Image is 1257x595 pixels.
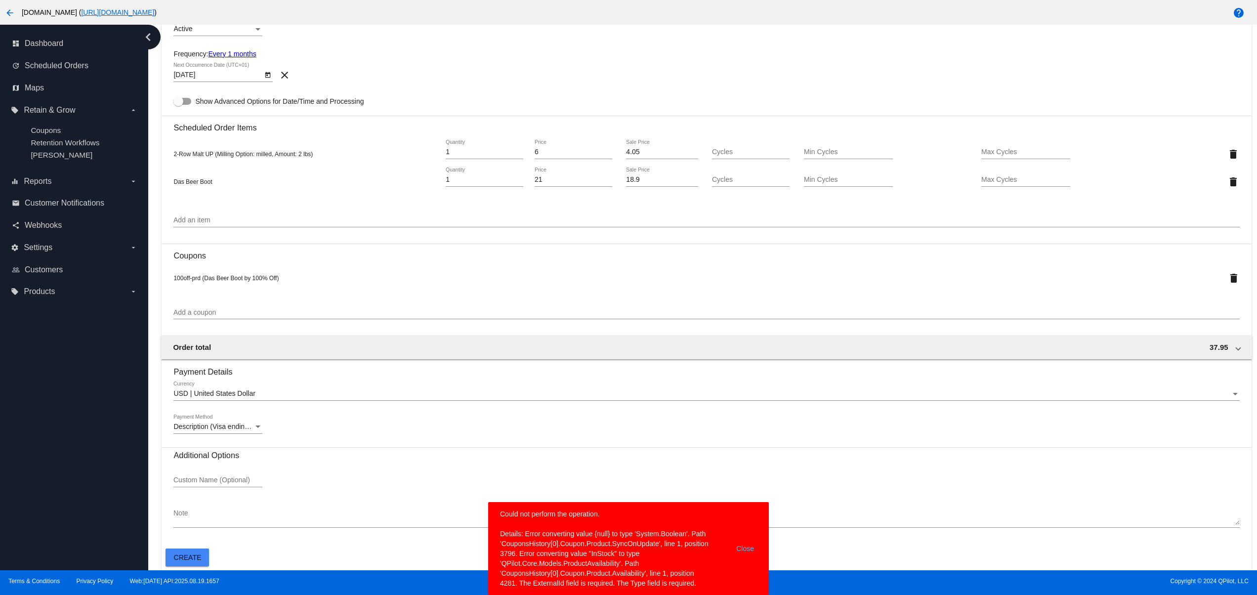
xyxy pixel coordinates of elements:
mat-icon: delete [1227,148,1239,160]
span: Settings [24,243,52,252]
span: Order total [173,343,211,351]
span: 2-Row Malt UP (Milling Option: milled, Amount: 2 lbs) [173,151,313,158]
a: share Webhooks [12,217,137,233]
i: local_offer [11,106,19,114]
i: update [12,62,20,70]
i: share [12,221,20,229]
a: Web:[DATE] API:2025.08.19.1657 [130,578,219,585]
span: Maps [25,84,44,92]
i: arrow_drop_down [129,177,137,185]
simple-snack-bar: Could not perform the operation. Details: Error converting value {null} to type 'System.Boolean'.... [500,509,757,588]
span: Das Beer Boot [173,178,212,185]
span: Products [24,287,55,296]
mat-select: Payment Method [173,423,262,431]
i: local_offer [11,288,19,296]
span: 37.95 [1210,343,1228,351]
a: Terms & Conditions [8,578,60,585]
span: Active [173,25,192,33]
span: Dashboard [25,39,63,48]
h3: Scheduled Order Items [173,116,1239,132]
i: settings [11,244,19,252]
a: update Scheduled Orders [12,58,137,74]
span: Create [174,553,202,561]
input: Max Cycles [981,148,1070,156]
i: arrow_drop_down [129,244,137,252]
mat-icon: delete [1227,176,1239,188]
span: Customer Notifications [25,199,104,208]
i: arrow_drop_down [129,288,137,296]
a: [URL][DOMAIN_NAME] [81,8,154,16]
button: Create [166,549,209,566]
a: [PERSON_NAME] [31,151,92,159]
input: Min Cycles [804,176,893,184]
h3: Coupons [173,244,1239,260]
i: equalizer [11,177,19,185]
a: Every 1 months [208,50,256,58]
a: people_outline Customers [12,262,137,278]
span: [DOMAIN_NAME] ( ) [22,8,157,16]
input: Next Occurrence Date (UTC+01) [173,71,262,79]
input: Sale Price [626,148,698,156]
i: map [12,84,20,92]
span: Description (Visa ending in 0062 (expires [CREDIT_CARD_DATA])) GatewayCustomerId (cus_hkdmrlhs5h8... [173,423,684,430]
mat-icon: help [1233,7,1245,19]
i: arrow_drop_down [129,106,137,114]
mat-select: Status [173,25,262,33]
h3: Additional Options [173,451,1239,460]
a: Coupons [31,126,61,134]
input: Quantity [446,176,523,184]
input: Max Cycles [981,176,1070,184]
input: Sale Price [626,176,698,184]
a: Privacy Policy [77,578,114,585]
mat-icon: delete [1228,272,1240,284]
mat-select: Currency [173,390,1239,398]
i: email [12,199,20,207]
mat-icon: clear [279,69,291,81]
mat-expansion-panel-header: Order total 37.95 [161,336,1252,359]
input: Cycles [712,148,790,156]
i: dashboard [12,40,20,47]
input: Price [535,148,612,156]
input: Cycles [712,176,790,184]
input: Min Cycles [804,148,893,156]
input: Custom Name (Optional) [173,476,262,484]
span: Show Advanced Options for Date/Time and Processing [195,96,364,106]
i: chevron_left [140,29,156,45]
input: Add an item [173,216,1239,224]
span: Scheduled Orders [25,61,88,70]
span: Copyright © 2024 QPilot, LLC [637,578,1249,585]
span: 100off-prd (Das Beer Boot by 100% Off) [173,275,279,282]
input: Quantity [446,148,523,156]
button: Close [733,509,757,588]
div: Frequency: [173,50,1239,58]
a: map Maps [12,80,137,96]
span: USD | United States Dollar [173,389,255,397]
i: people_outline [12,266,20,274]
span: Webhooks [25,221,62,230]
a: dashboard Dashboard [12,36,137,51]
a: Retention Workflows [31,138,99,147]
input: Add a coupon [173,309,1239,317]
h3: Payment Details [173,360,1239,377]
span: Reports [24,177,51,186]
input: Price [535,176,612,184]
button: Open calendar [262,69,273,80]
mat-icon: arrow_back [4,7,16,19]
span: Customers [25,265,63,274]
span: Retain & Grow [24,106,75,115]
a: email Customer Notifications [12,195,137,211]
